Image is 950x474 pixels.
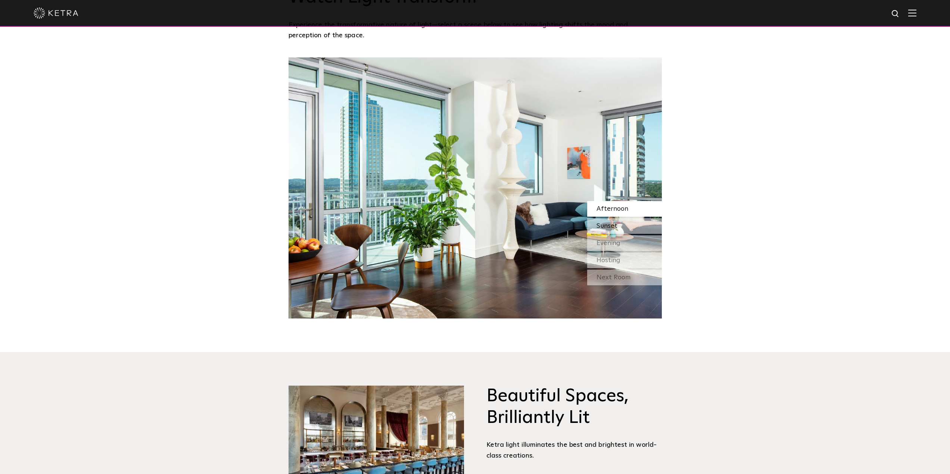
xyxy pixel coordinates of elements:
span: Afternoon [597,205,628,212]
div: Next Room [587,270,662,285]
span: Sunset [597,223,617,229]
div: Ketra light illuminates the best and brightest in world-class creations. [486,440,662,461]
h3: Beautiful Spaces, Brilliantly Lit [486,386,662,429]
p: Experience the transformative nature of light—select a scene below to see how lighting shifts the... [289,20,658,41]
span: Evening [597,240,620,247]
img: ketra-logo-2019-white [34,7,78,19]
img: search icon [891,9,900,19]
img: SS_HBD_LivingRoom_Desktop_01 [289,57,662,318]
img: Hamburger%20Nav.svg [908,9,916,16]
span: Hosting [597,257,620,264]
